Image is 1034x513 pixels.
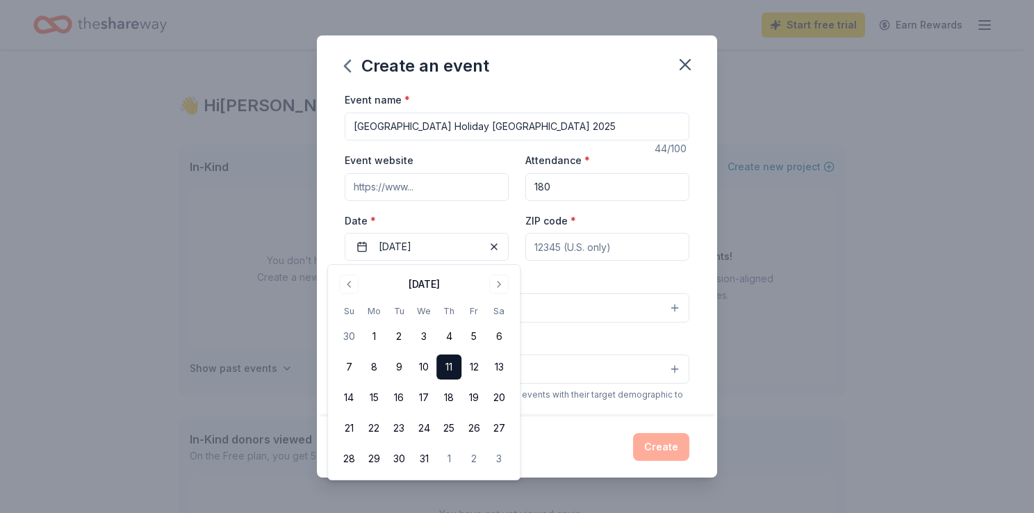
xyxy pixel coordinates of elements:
[345,113,689,140] input: Spring Fundraiser
[411,385,436,410] button: 17
[486,385,511,410] button: 20
[339,275,359,294] button: Go to previous month
[525,214,576,228] label: ZIP code
[345,154,413,168] label: Event website
[436,416,461,441] button: 25
[361,304,386,318] th: Monday
[386,385,411,410] button: 16
[386,324,411,349] button: 2
[461,446,486,471] button: 2
[345,93,410,107] label: Event name
[409,276,440,293] div: [DATE]
[345,214,509,228] label: Date
[386,304,411,318] th: Tuesday
[486,355,511,380] button: 13
[411,446,436,471] button: 31
[336,385,361,410] button: 14
[336,446,361,471] button: 28
[486,446,511,471] button: 3
[411,304,436,318] th: Wednesday
[461,416,486,441] button: 26
[486,324,511,349] button: 6
[486,416,511,441] button: 27
[411,324,436,349] button: 3
[336,355,361,380] button: 7
[436,304,461,318] th: Thursday
[345,173,509,201] input: https://www...
[525,154,590,168] label: Attendance
[386,416,411,441] button: 23
[436,385,461,410] button: 18
[345,55,489,77] div: Create an event
[436,446,461,471] button: 1
[461,385,486,410] button: 19
[436,355,461,380] button: 11
[461,304,486,318] th: Friday
[411,355,436,380] button: 10
[411,416,436,441] button: 24
[361,355,386,380] button: 8
[361,324,386,349] button: 1
[525,233,689,261] input: 12345 (U.S. only)
[361,416,386,441] button: 22
[525,173,689,201] input: 20
[361,446,386,471] button: 29
[345,233,509,261] button: [DATE]
[361,385,386,410] button: 15
[436,324,461,349] button: 4
[336,324,361,349] button: 30
[336,416,361,441] button: 21
[461,355,486,380] button: 12
[386,355,411,380] button: 9
[655,140,689,157] div: 44 /100
[489,275,509,294] button: Go to next month
[461,324,486,349] button: 5
[386,446,411,471] button: 30
[336,304,361,318] th: Sunday
[486,304,511,318] th: Saturday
